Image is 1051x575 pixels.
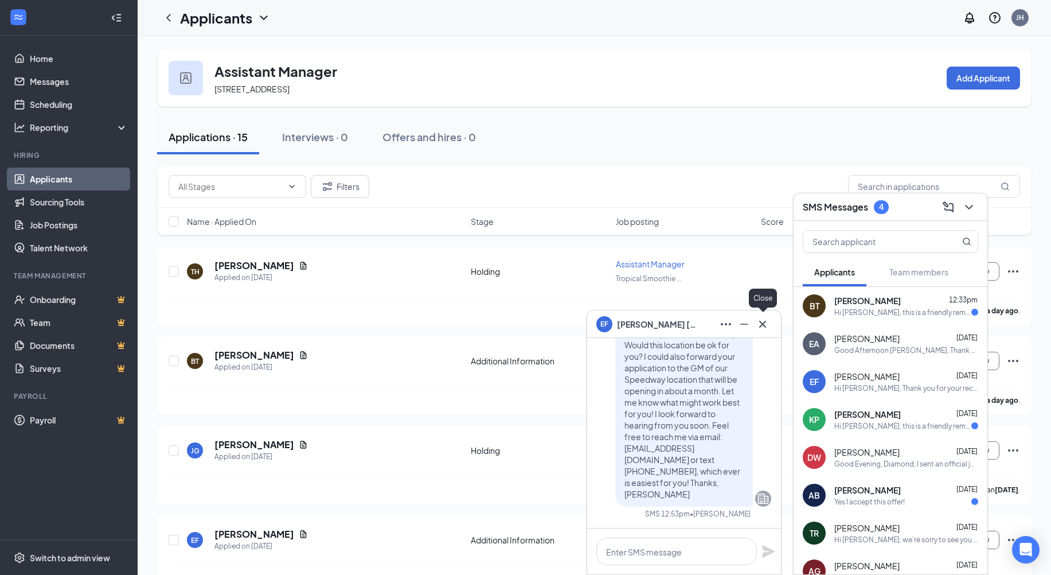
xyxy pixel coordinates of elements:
span: • [PERSON_NAME] [690,509,751,519]
b: a day ago [986,396,1018,405]
button: Cross [753,315,772,333]
div: EF [191,535,199,545]
span: Assistant Manager [616,259,685,269]
div: BT [191,356,199,366]
div: Yes I accept this offer! [834,497,905,507]
div: Open Intercom Messenger [1012,536,1040,564]
svg: QuestionInfo [988,11,1002,25]
a: PayrollCrown [30,409,128,432]
svg: Notifications [963,11,976,25]
a: Job Postings [30,213,128,236]
svg: Plane [761,545,775,558]
div: Holding [471,266,609,277]
div: Hi [PERSON_NAME], this is a friendly reminder. To move forward with your application for Crew Mem... [834,421,971,431]
input: Search in applications [848,175,1020,198]
h5: [PERSON_NAME] [214,438,294,451]
span: [PERSON_NAME] [834,484,901,496]
div: Applied on [DATE] [214,362,308,373]
svg: ChevronDown [962,200,976,214]
svg: Settings [14,552,25,564]
span: [PERSON_NAME] [834,522,900,534]
div: Offers and hires · 0 [382,130,476,144]
svg: Document [299,440,308,449]
svg: Document [299,351,308,360]
div: TH [191,267,200,277]
div: TR [810,527,819,539]
a: ChevronLeft [162,11,175,25]
h5: [PERSON_NAME] [214,528,294,541]
button: Add Applicant [947,67,1020,90]
div: Payroll [14,391,126,401]
div: Additional Information [471,534,609,546]
div: Applied on [DATE] [214,272,308,283]
img: user icon [180,72,192,84]
span: [DATE] [956,447,978,456]
b: [DATE] [995,485,1018,494]
div: Applied on [DATE] [214,451,308,463]
button: ComposeMessage [939,198,958,216]
svg: Ellipses [1006,354,1020,368]
a: TeamCrown [30,311,128,334]
div: Switch to admin view [30,552,110,564]
input: Search applicant [803,231,939,252]
div: Hi [PERSON_NAME], Thank you for your recent application to join our inspiring team at [GEOGRAPHIC... [834,383,978,393]
div: JG [191,446,200,456]
h5: [PERSON_NAME] [214,259,294,272]
div: Good Evening, Diamond, I sent an official job offer to your email (from [EMAIL_ADDRESS][DOMAIN_NA... [834,459,978,469]
span: Tropical Smoothie ... [616,274,682,283]
svg: Ellipses [1006,533,1020,547]
a: Sourcing Tools [30,191,128,213]
span: Team members [889,267,948,277]
div: Hi [PERSON_NAME], we’re sorry to see you go! Your meeting with Tropical Smoothie Cafe for Shift L... [834,535,978,545]
div: Interviews · 0 [282,130,348,144]
span: [DATE] [956,561,978,569]
div: DW [807,452,821,463]
a: Scheduling [30,93,128,116]
svg: Document [299,261,308,270]
svg: Collapse [111,12,122,24]
svg: ChevronDown [257,11,271,25]
a: Applicants [30,168,128,191]
span: [DATE] [956,485,978,494]
div: Holding [471,445,609,456]
div: Applications · 15 [169,130,248,144]
span: Applicants [814,267,855,277]
b: a day ago [986,306,1018,315]
svg: MagnifyingGlass [962,237,971,246]
div: EA [809,338,819,349]
h5: [PERSON_NAME] [214,349,294,362]
input: All Stages [178,180,283,193]
span: Stage [471,216,494,227]
span: 12:33pm [949,296,978,304]
div: AB [808,489,820,501]
svg: ComposeMessage [941,200,955,214]
span: [DATE] [956,371,978,380]
span: Job posting [616,216,659,227]
a: Home [30,47,128,70]
span: [DATE] [956,523,978,531]
svg: Company [756,492,770,506]
div: EF [810,376,819,387]
svg: MagnifyingGlass [1001,182,1010,191]
div: Applied on [DATE] [214,541,308,552]
div: Reporting [30,122,128,133]
span: [PERSON_NAME] [834,560,900,572]
a: Messages [30,70,128,93]
div: Team Management [14,271,126,281]
div: KP [809,414,819,425]
button: Filter Filters [311,175,369,198]
div: Hiring [14,150,126,160]
span: [PERSON_NAME] [834,446,900,458]
svg: ChevronDown [287,182,296,191]
span: Name · Applied On [187,216,256,227]
button: Minimize [735,315,753,333]
a: DocumentsCrown [30,334,128,357]
svg: Filter [321,180,334,193]
span: [PERSON_NAME] [834,409,901,420]
div: Good Afternoon [PERSON_NAME], Thank you for your recent application to join our inspiring team. A... [834,345,978,355]
div: Close [749,289,777,308]
svg: Ellipses [1006,265,1020,278]
span: [PERSON_NAME] [834,295,901,306]
h3: SMS Messages [803,201,868,213]
span: Score [761,216,784,227]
